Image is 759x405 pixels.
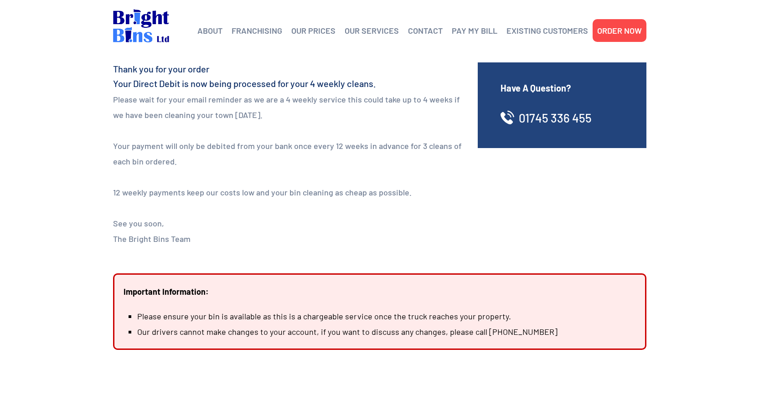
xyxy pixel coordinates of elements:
[345,24,399,37] a: OUR SERVICES
[113,185,464,200] p: 12 weekly payments keep our costs low and your bin cleaning as cheap as possible.
[232,24,282,37] a: FRANCHISING
[506,24,588,37] a: EXISTING CUSTOMERS
[113,62,464,75] h4: Thank you for your order
[124,287,209,297] strong: Important Information:
[137,324,636,339] li: Our drivers cannot make changes to your account, if you want to discuss any changes, please call ...
[113,77,464,90] h4: Your Direct Debit is now being processed for your 4 weekly cleans.
[408,24,443,37] a: CONTACT
[113,92,464,123] p: Please wait for your email reminder as we are a 4 weekly service this could take up to 4 weeks if...
[291,24,336,37] a: OUR PRICES
[113,215,464,246] p: See you soon, The Bright Bins Team
[197,24,222,37] a: ABOUT
[597,24,642,37] a: ORDER NOW
[137,308,636,324] li: Please ensure your bin is available as this is a chargeable service once the truck reaches your p...
[452,24,497,37] a: PAY MY BILL
[519,111,592,125] a: 01745 336 455
[113,138,464,169] p: Your payment will only be debited from your bank once every 12 weeks in advance for 3 cleans of e...
[501,82,624,94] h4: Have A Question?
